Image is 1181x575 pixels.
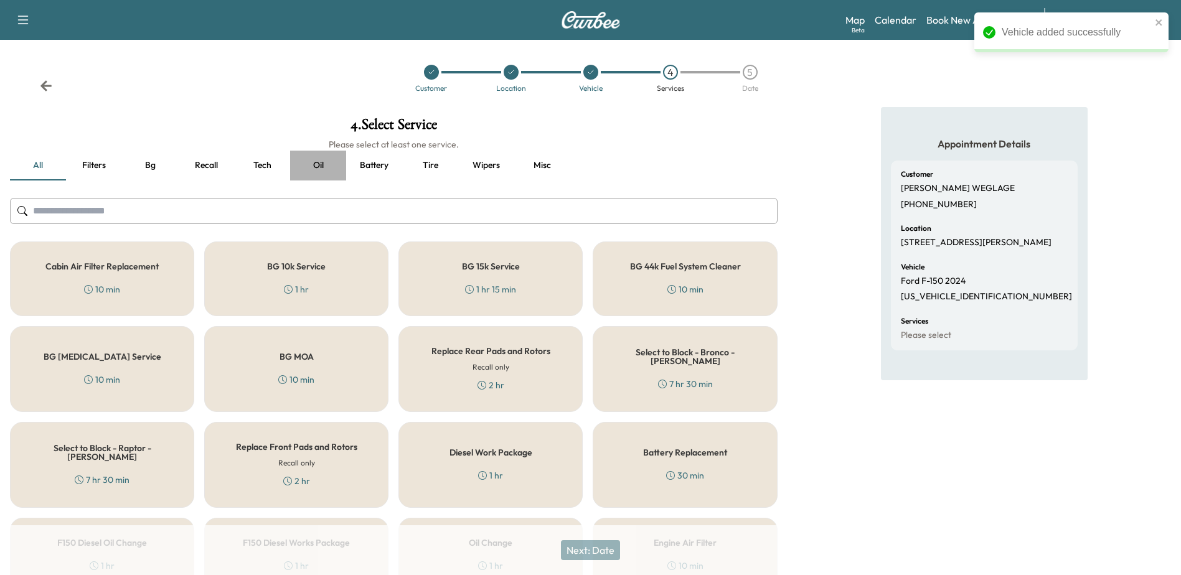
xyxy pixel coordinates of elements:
[10,151,778,180] div: basic tabs example
[66,151,122,180] button: Filters
[663,65,678,80] div: 4
[236,442,357,451] h5: Replace Front Pads and Rotors
[613,348,756,365] h5: Select to Block - Bronco - [PERSON_NAME]
[667,283,703,296] div: 10 min
[561,11,621,29] img: Curbee Logo
[901,171,933,178] h6: Customer
[901,237,1052,248] p: [STREET_ADDRESS][PERSON_NAME]
[891,137,1078,151] h5: Appointment Details
[901,330,951,341] p: Please select
[234,151,290,180] button: Tech
[742,85,758,92] div: Date
[901,291,1072,302] p: [US_VEHICLE_IDENTIFICATION_NUMBER]
[178,151,234,180] button: Recall
[45,262,159,271] h5: Cabin Air Filter Replacement
[666,469,704,482] div: 30 min
[465,283,516,296] div: 1 hr 15 min
[10,151,66,180] button: all
[431,347,550,355] h5: Replace Rear Pads and Rotors
[122,151,178,180] button: Bg
[478,469,503,482] div: 1 hr
[743,65,758,80] div: 5
[496,85,526,92] div: Location
[458,151,514,180] button: Wipers
[84,283,120,296] div: 10 min
[346,151,402,180] button: Battery
[901,183,1015,194] p: [PERSON_NAME] WEGLAGE
[290,151,346,180] button: Oil
[845,12,865,27] a: MapBeta
[283,475,310,487] div: 2 hr
[657,85,684,92] div: Services
[1155,17,1164,27] button: close
[901,317,928,325] h6: Services
[44,352,161,361] h5: BG [MEDICAL_DATA] Service
[280,352,314,361] h5: BG MOA
[284,283,309,296] div: 1 hr
[84,373,120,386] div: 10 min
[462,262,520,271] h5: BG 15k Service
[901,225,931,232] h6: Location
[278,457,315,469] h6: Recall only
[449,448,532,457] h5: Diesel Work Package
[10,138,778,151] h6: Please select at least one service.
[75,474,129,486] div: 7 hr 30 min
[278,373,314,386] div: 10 min
[852,26,865,35] div: Beta
[901,276,966,287] p: Ford F-150 2024
[630,262,741,271] h5: BG 44k Fuel System Cleaner
[40,80,52,92] div: Back
[901,263,925,271] h6: Vehicle
[1002,25,1151,40] div: Vehicle added successfully
[31,444,174,461] h5: Select to Block - Raptor - [PERSON_NAME]
[579,85,603,92] div: Vehicle
[10,117,778,138] h1: 4 . Select Service
[473,362,509,373] h6: Recall only
[643,448,727,457] h5: Battery Replacement
[926,12,1032,27] a: Book New Appointment
[415,85,447,92] div: Customer
[875,12,916,27] a: Calendar
[658,378,713,390] div: 7 hr 30 min
[478,379,504,391] div: 2 hr
[267,262,326,271] h5: BG 10k Service
[402,151,458,180] button: Tire
[514,151,570,180] button: Misc
[901,199,977,210] p: [PHONE_NUMBER]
